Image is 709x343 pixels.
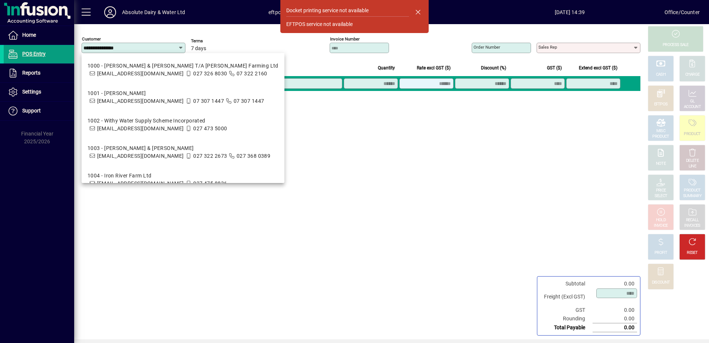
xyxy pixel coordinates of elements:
[687,250,698,256] div: RESET
[193,71,227,76] span: 027 326 8030
[4,64,74,82] a: Reports
[656,161,666,167] div: NOTE
[684,104,701,110] div: ACCOUNT
[97,180,184,186] span: [EMAIL_ADDRESS][DOMAIN_NAME]
[4,83,74,101] a: Settings
[417,64,451,72] span: Rate excl GST ($)
[97,71,184,76] span: [EMAIL_ADDRESS][DOMAIN_NAME]
[330,36,360,42] mat-label: Invoice number
[654,223,667,229] div: INVOICE
[88,89,264,97] div: 1001 - [PERSON_NAME]
[689,164,696,169] div: LINE
[665,6,700,18] div: Office/Counter
[98,6,122,19] button: Profile
[656,218,666,223] div: HOLD
[540,323,593,332] td: Total Payable
[593,280,637,288] td: 0.00
[538,45,557,50] mat-label: Sales rep
[22,108,41,114] span: Support
[286,20,353,28] div: EFTPOS service not available
[4,26,74,45] a: Home
[22,51,46,57] span: POS Entry
[540,288,593,306] td: Freight (Excl GST)
[82,84,284,111] mat-option: 1001 - Mrs Bronwen Foxx
[22,89,41,95] span: Settings
[540,280,593,288] td: Subtotal
[82,138,284,166] mat-option: 1003 - John & Irene Begley
[82,36,101,42] mat-label: Customer
[237,71,267,76] span: 07 322 2160
[191,46,206,52] span: 7 days
[654,193,667,199] div: SELECT
[122,6,185,18] div: Absolute Dairy & Water Ltd
[663,42,689,48] div: PROCESS SALE
[193,153,227,159] span: 027 322 2673
[684,223,700,229] div: INVOICES
[97,98,184,104] span: [EMAIL_ADDRESS][DOMAIN_NAME]
[690,99,695,104] div: GL
[685,72,700,78] div: CHARGE
[475,6,664,18] span: [DATE] 14:39
[579,64,617,72] span: Extend excl GST ($)
[82,56,284,84] mat-option: 1000 - David & Margaret Wright T/A Wright Farming Ltd
[654,102,668,107] div: EFTPOS
[540,314,593,323] td: Rounding
[82,166,284,193] mat-option: 1004 - Iron River Farm Ltd
[683,193,702,199] div: SUMMARY
[656,188,666,193] div: PRICE
[656,128,665,134] div: MISC
[4,102,74,120] a: Support
[193,180,227,186] span: 027 475 8836
[474,45,500,50] mat-label: Order number
[593,323,637,332] td: 0.00
[540,306,593,314] td: GST
[378,64,395,72] span: Quantity
[88,117,227,125] div: 1002 - Withy Water Supply Scheme Incorporated
[652,280,670,285] div: DISCOUNT
[22,70,40,76] span: Reports
[652,134,669,140] div: PRODUCT
[193,98,224,104] span: 07 307 1447
[97,153,184,159] span: [EMAIL_ADDRESS][DOMAIN_NAME]
[547,64,562,72] span: GST ($)
[686,218,699,223] div: RECALL
[268,6,287,18] span: eftpos2
[193,125,227,131] span: 027 473 5000
[88,172,227,180] div: 1004 - Iron River Farm Ltd
[234,98,264,104] span: 07 307 1447
[22,32,36,38] span: Home
[82,111,284,138] mat-option: 1002 - Withy Water Supply Scheme Incorporated
[593,314,637,323] td: 0.00
[97,125,184,131] span: [EMAIL_ADDRESS][DOMAIN_NAME]
[684,188,700,193] div: PRODUCT
[656,72,666,78] div: CASH
[686,158,699,164] div: DELETE
[237,153,270,159] span: 027 368 0389
[88,62,278,70] div: 1000 - [PERSON_NAME] & [PERSON_NAME] T/A [PERSON_NAME] Farming Ltd
[191,39,235,43] span: Terms
[593,306,637,314] td: 0.00
[654,250,667,256] div: PROFIT
[88,144,270,152] div: 1003 - [PERSON_NAME] & [PERSON_NAME]
[481,64,506,72] span: Discount (%)
[684,131,700,137] div: PRODUCT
